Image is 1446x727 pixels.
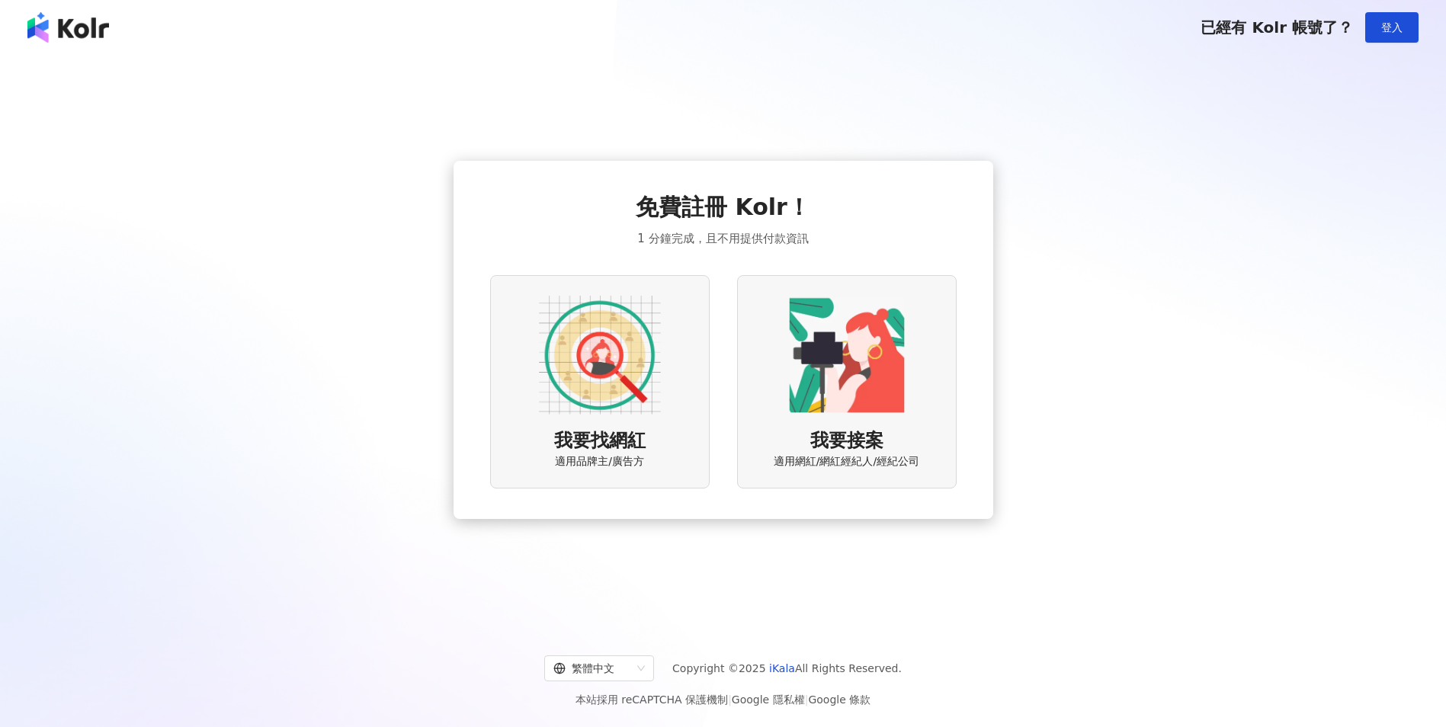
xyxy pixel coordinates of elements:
[732,693,805,706] a: Google 隱私權
[810,428,883,454] span: 我要接案
[805,693,809,706] span: |
[1201,18,1353,37] span: 已經有 Kolr 帳號了？
[539,294,661,416] img: AD identity option
[774,454,919,469] span: 適用網紅/網紅經紀人/經紀公司
[672,659,902,677] span: Copyright © 2025 All Rights Reserved.
[1365,12,1419,43] button: 登入
[554,428,646,454] span: 我要找網紅
[636,191,810,223] span: 免費註冊 Kolr！
[786,294,908,416] img: KOL identity option
[728,693,732,706] span: |
[808,693,870,706] a: Google 條款
[555,454,644,469] span: 適用品牌主/廣告方
[769,662,795,674] a: iKala
[576,690,870,709] span: 本站採用 reCAPTCHA 保護機制
[1381,21,1403,34] span: 登入
[637,229,808,248] span: 1 分鐘完成，且不用提供付款資訊
[27,12,109,43] img: logo
[553,656,631,681] div: 繁體中文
